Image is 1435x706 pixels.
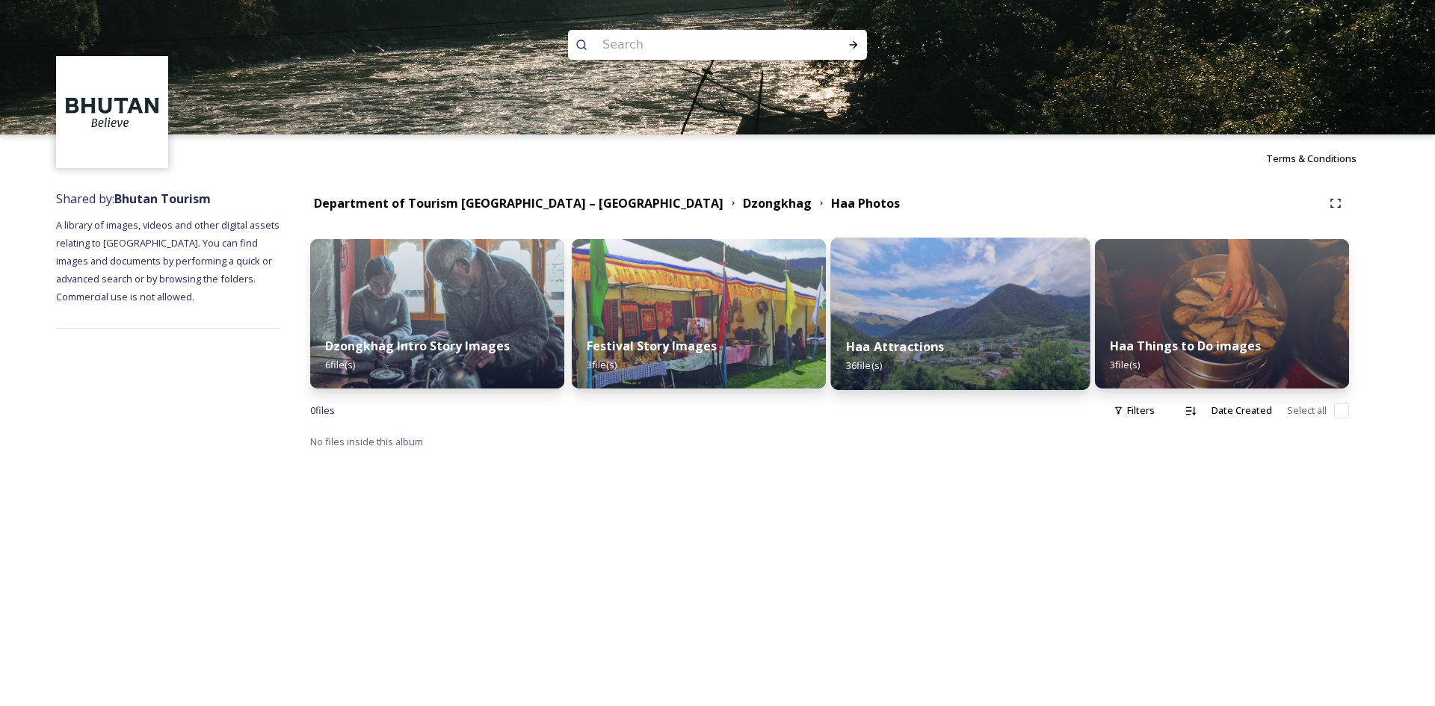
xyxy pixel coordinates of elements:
[831,195,900,211] strong: Haa Photos
[310,239,564,388] img: haa%2520story%2520image2.jpg
[325,338,510,354] strong: Dzongkhag Intro Story Images
[587,358,617,371] span: 3 file(s)
[114,191,211,207] strong: Bhutan Tourism
[56,191,211,207] span: Shared by:
[310,403,335,418] span: 0 file s
[1266,152,1357,165] span: Terms & Conditions
[1106,396,1162,425] div: Filters
[310,435,423,448] span: No files inside this album
[1110,358,1140,371] span: 3 file(s)
[314,195,723,211] strong: Department of Tourism [GEOGRAPHIC_DATA] – [GEOGRAPHIC_DATA]
[587,338,717,354] strong: Festival Story Images
[325,358,355,371] span: 6 file(s)
[1287,403,1327,418] span: Select all
[846,338,945,355] strong: Haa Attractions
[846,359,882,372] span: 36 file(s)
[1266,149,1379,167] a: Terms & Conditions
[1110,338,1261,354] strong: Haa Things to Do images
[743,195,812,211] strong: Dzongkhag
[58,58,167,167] img: BT_Logo_BB_Lockup_CMYK_High%2520Res.jpg
[595,28,800,61] input: Search
[831,238,1090,390] img: Haa%2520Intro%2520Header.jpg
[1095,239,1349,388] img: try%2520haa%2520cuisine.jpg
[572,239,826,388] img: Haa%2520festival%2520story%2520image1.jpg
[1204,396,1280,425] div: Date Created
[56,218,282,303] span: A library of images, videos and other digital assets relating to [GEOGRAPHIC_DATA]. You can find ...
